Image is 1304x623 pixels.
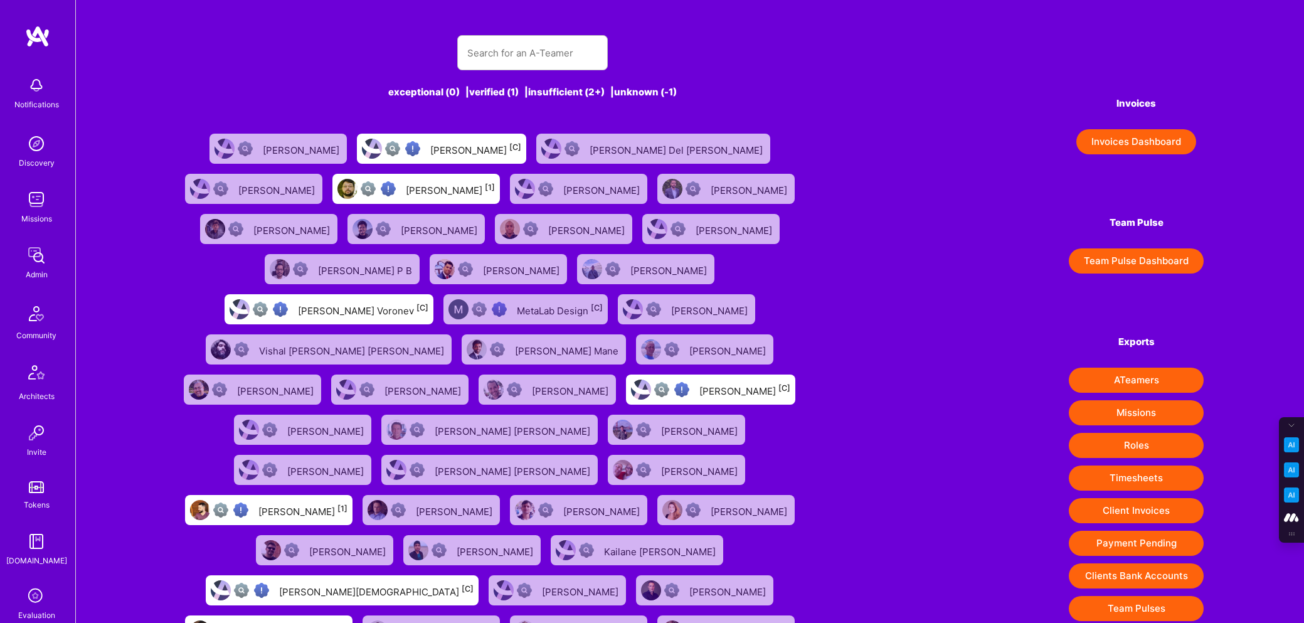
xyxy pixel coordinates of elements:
[27,445,46,459] div: Invite
[287,462,366,478] div: [PERSON_NAME]
[515,179,535,199] img: User Avatar
[318,261,415,277] div: [PERSON_NAME] P B
[1069,433,1204,458] button: Roles
[517,301,603,317] div: MetaLab Design
[671,221,686,237] img: Not Scrubbed
[591,303,603,312] sup: [C]
[352,129,531,169] a: User AvatarNot fully vettedHigh Potential User[PERSON_NAME][C]
[637,209,785,249] a: User AvatarNot Scrubbed[PERSON_NAME]
[410,462,425,477] img: Not Scrubbed
[563,181,642,197] div: [PERSON_NAME]
[381,181,396,196] img: High Potential User
[546,530,728,570] a: User AvatarNot ScrubbedKailane [PERSON_NAME]
[29,481,44,493] img: tokens
[474,370,621,410] a: User AvatarNot Scrubbed[PERSON_NAME]
[1076,129,1196,154] button: Invoices Dashboard
[662,500,682,520] img: User Avatar
[556,540,576,560] img: User Avatar
[25,25,50,48] img: logo
[21,359,51,390] img: Architects
[384,381,464,398] div: [PERSON_NAME]
[405,141,420,156] img: High Potential User
[229,450,376,490] a: User AvatarNot Scrubbed[PERSON_NAME]
[613,460,633,480] img: User Avatar
[336,380,356,400] img: User Avatar
[565,141,580,156] img: Not Scrubbed
[386,460,406,480] img: User Avatar
[358,490,505,530] a: User AvatarNot Scrubbed[PERSON_NAME]
[699,381,790,398] div: [PERSON_NAME]
[430,141,521,157] div: [PERSON_NAME]
[472,302,487,317] img: Not fully vetted
[646,302,661,317] img: Not Scrubbed
[263,141,342,157] div: [PERSON_NAME]
[636,462,651,477] img: Not Scrubbed
[234,342,249,357] img: Not Scrubbed
[523,221,538,237] img: Not Scrubbed
[590,141,765,157] div: [PERSON_NAME] Del [PERSON_NAME]
[613,420,633,440] img: User Avatar
[572,249,719,289] a: User AvatarNot Scrubbed[PERSON_NAME]
[386,420,406,440] img: User Avatar
[1069,498,1204,523] button: Client Invoices
[631,380,651,400] img: User Avatar
[662,179,682,199] img: User Avatar
[16,329,56,342] div: Community
[353,219,373,239] img: User Avatar
[401,221,480,237] div: [PERSON_NAME]
[603,410,750,450] a: User AvatarNot Scrubbed[PERSON_NAME]
[211,580,231,600] img: User Avatar
[205,219,225,239] img: User Avatar
[237,381,316,398] div: [PERSON_NAME]
[515,341,621,358] div: [PERSON_NAME] Mane
[24,585,48,609] i: icon SelectionTeam
[538,503,553,518] img: Not Scrubbed
[211,339,231,359] img: User Avatar
[24,187,49,212] img: teamwork
[279,582,474,599] div: [PERSON_NAME][DEMOGRAPHIC_DATA]
[1069,248,1204,274] a: Team Pulse Dashboard
[416,502,495,518] div: [PERSON_NAME]
[253,221,332,237] div: [PERSON_NAME]
[258,502,347,518] div: [PERSON_NAME]
[14,98,59,111] div: Notifications
[24,420,49,445] img: Invite
[293,262,308,277] img: Not Scrubbed
[180,490,358,530] a: User AvatarNot fully vettedHigh Potential User[PERSON_NAME][1]
[457,329,631,370] a: User AvatarNot Scrubbed[PERSON_NAME] Mane
[284,543,299,558] img: Not Scrubbed
[201,329,457,370] a: User AvatarNot ScrubbedVishal [PERSON_NAME] [PERSON_NAME]
[1069,596,1204,621] button: Team Pulses
[605,262,620,277] img: Not Scrubbed
[190,179,210,199] img: User Avatar
[603,450,750,490] a: User AvatarNot Scrubbed[PERSON_NAME]
[462,584,474,594] sup: [C]
[1069,368,1204,393] button: ATeamers
[298,301,428,317] div: [PERSON_NAME] Voronev
[391,503,406,518] img: Not Scrubbed
[631,570,778,610] a: User AvatarNot Scrubbed[PERSON_NAME]
[711,502,790,518] div: [PERSON_NAME]
[195,209,342,249] a: User AvatarNot Scrubbed[PERSON_NAME]
[630,261,709,277] div: [PERSON_NAME]
[509,142,521,152] sup: [C]
[1284,462,1299,477] img: Email Tone Analyzer icon
[435,259,455,279] img: User Avatar
[623,299,643,319] img: User Avatar
[262,462,277,477] img: Not Scrubbed
[233,503,248,518] img: High Potential User
[641,339,661,359] img: User Avatar
[467,37,598,69] input: Search for an A-Teamer
[253,302,268,317] img: Not fully vetted
[631,329,778,370] a: User AvatarNot Scrubbed[PERSON_NAME]
[674,382,689,397] img: High Potential User
[410,422,425,437] img: Not Scrubbed
[261,540,281,560] img: User Avatar
[664,342,679,357] img: Not Scrubbed
[19,390,55,403] div: Architects
[505,490,652,530] a: User AvatarNot Scrubbed[PERSON_NAME]
[1284,487,1299,503] img: Jargon Buster icon
[636,422,651,437] img: Not Scrubbed
[21,299,51,329] img: Community
[176,85,889,99] div: exceptional (0) | verified (1) | insufficient (2+) | unknown (-1)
